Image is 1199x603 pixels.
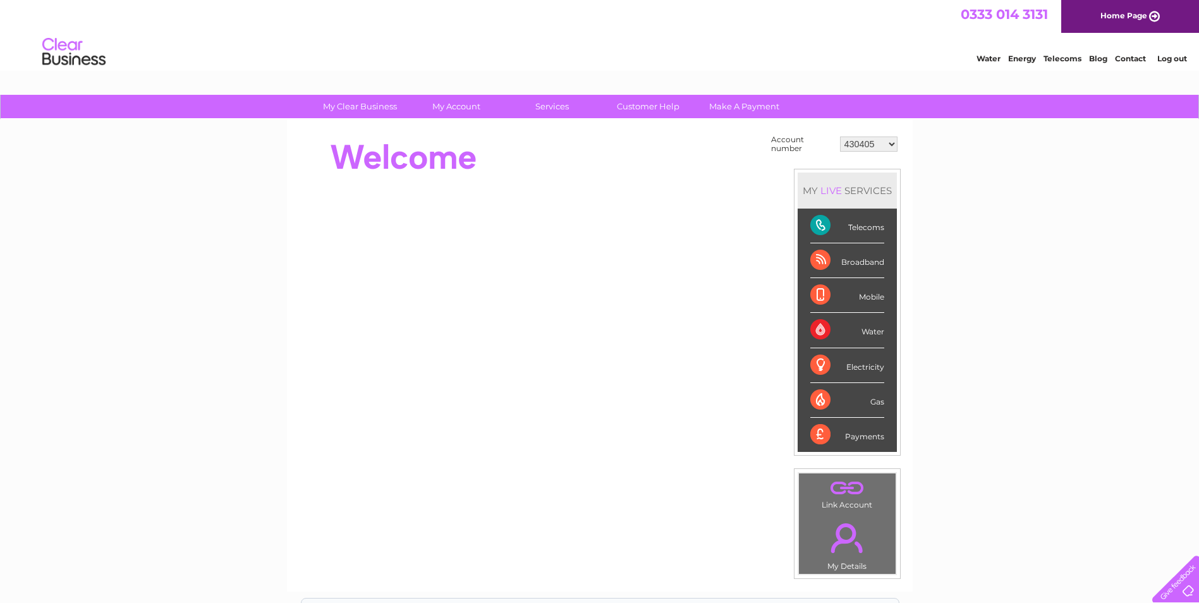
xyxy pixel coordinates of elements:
div: LIVE [818,185,844,197]
a: . [802,516,892,560]
td: My Details [798,513,896,575]
a: Contact [1115,54,1146,63]
div: Payments [810,418,884,452]
a: My Account [404,95,508,118]
a: Energy [1008,54,1036,63]
div: Telecoms [810,209,884,243]
td: Account number [768,132,837,156]
a: . [802,477,892,499]
div: Clear Business is a trading name of Verastar Limited (registered in [GEOGRAPHIC_DATA] No. 3667643... [301,7,899,61]
a: 0333 014 3131 [961,6,1048,22]
a: Water [977,54,1001,63]
div: MY SERVICES [798,173,897,209]
img: logo.png [42,33,106,71]
a: Blog [1089,54,1107,63]
a: Services [500,95,604,118]
td: Link Account [798,473,896,513]
div: Broadband [810,243,884,278]
div: Electricity [810,348,884,383]
a: Telecoms [1044,54,1081,63]
a: Log out [1157,54,1187,63]
div: Gas [810,383,884,418]
a: Make A Payment [692,95,796,118]
a: My Clear Business [308,95,412,118]
div: Water [810,313,884,348]
a: Customer Help [596,95,700,118]
div: Mobile [810,278,884,313]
